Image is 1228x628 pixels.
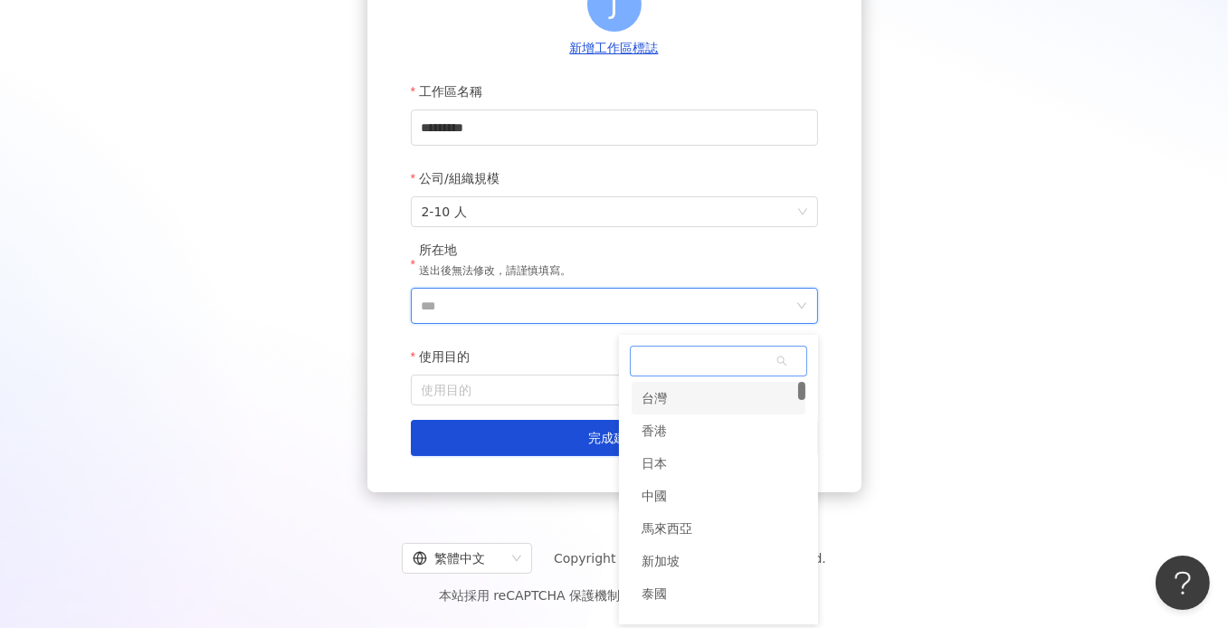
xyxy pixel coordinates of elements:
div: 繁體中文 [413,544,505,573]
span: 本站採用 reCAPTCHA 保護機制 [439,585,789,606]
div: 新加坡 [632,545,805,577]
span: 2-10 人 [422,197,807,226]
label: 工作區名稱 [411,73,496,109]
label: 公司/組織規模 [411,160,513,196]
div: 台灣 [643,382,668,414]
div: 泰國 [643,577,668,610]
p: 送出後無法修改，請謹慎填寫。 [419,262,571,281]
div: 中國 [643,480,668,512]
span: Copyright © 2025 All Rights Reserved. [554,547,826,569]
div: 日本 [643,447,668,480]
button: 新增工作區標誌 [565,39,664,59]
div: 新加坡 [643,545,681,577]
label: 使用目的 [411,338,483,375]
div: 馬來西亞 [643,512,693,545]
div: 泰國 [632,577,805,610]
span: down [796,300,807,311]
span: 完成建立 [589,431,640,445]
iframe: Help Scout Beacon - Open [1156,556,1210,610]
div: 馬來西亞 [632,512,805,545]
div: 台灣 [632,382,805,414]
div: 所在地 [419,242,571,260]
div: 香港 [632,414,805,447]
div: 日本 [632,447,805,480]
input: 工作區名稱 [411,109,818,146]
button: 完成建立 [411,420,818,456]
div: 香港 [643,414,668,447]
div: 中國 [632,480,805,512]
